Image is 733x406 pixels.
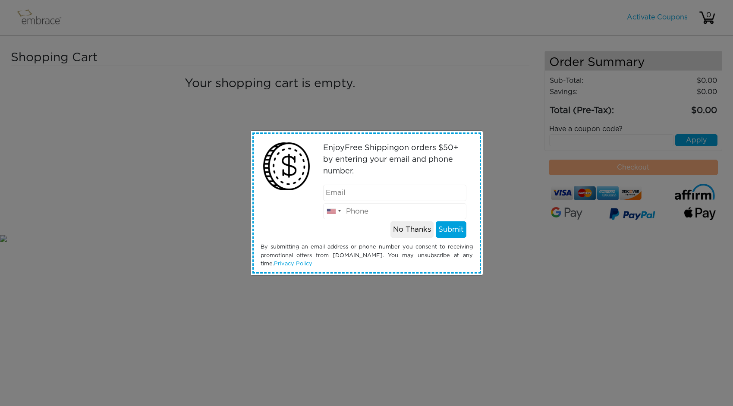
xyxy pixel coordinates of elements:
[323,185,466,201] input: Email
[258,138,315,195] img: money2.png
[345,144,399,152] span: Free Shipping
[390,221,434,238] button: No Thanks
[436,221,466,238] button: Submit
[323,203,466,220] input: Phone
[323,142,466,177] p: Enjoy on orders $50+ by entering your email and phone number.
[324,204,343,219] div: United States: +1
[254,243,479,268] div: By submitting an email address or phone number you consent to receiving promotional offers from [...
[274,261,312,267] a: Privacy Policy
